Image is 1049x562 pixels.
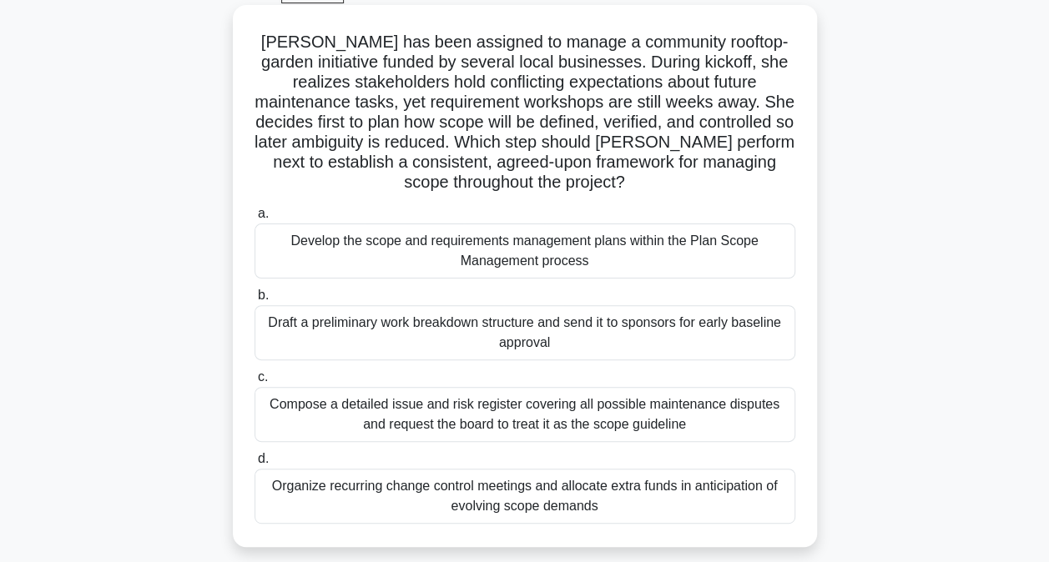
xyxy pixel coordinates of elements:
div: Develop the scope and requirements management plans within the Plan Scope Management process [255,223,795,278]
span: d. [258,451,269,465]
div: Organize recurring change control meetings and allocate extra funds in anticipation of evolving s... [255,469,795,524]
span: a. [258,206,269,220]
span: c. [258,369,268,384]
span: b. [258,288,269,302]
h5: [PERSON_NAME] has been assigned to manage a community rooftop-garden initiative funded by several... [253,32,797,193]
div: Compose a detailed issue and risk register covering all possible maintenance disputes and request... [255,387,795,442]
div: Draft a preliminary work breakdown structure and send it to sponsors for early baseline approval [255,305,795,360]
